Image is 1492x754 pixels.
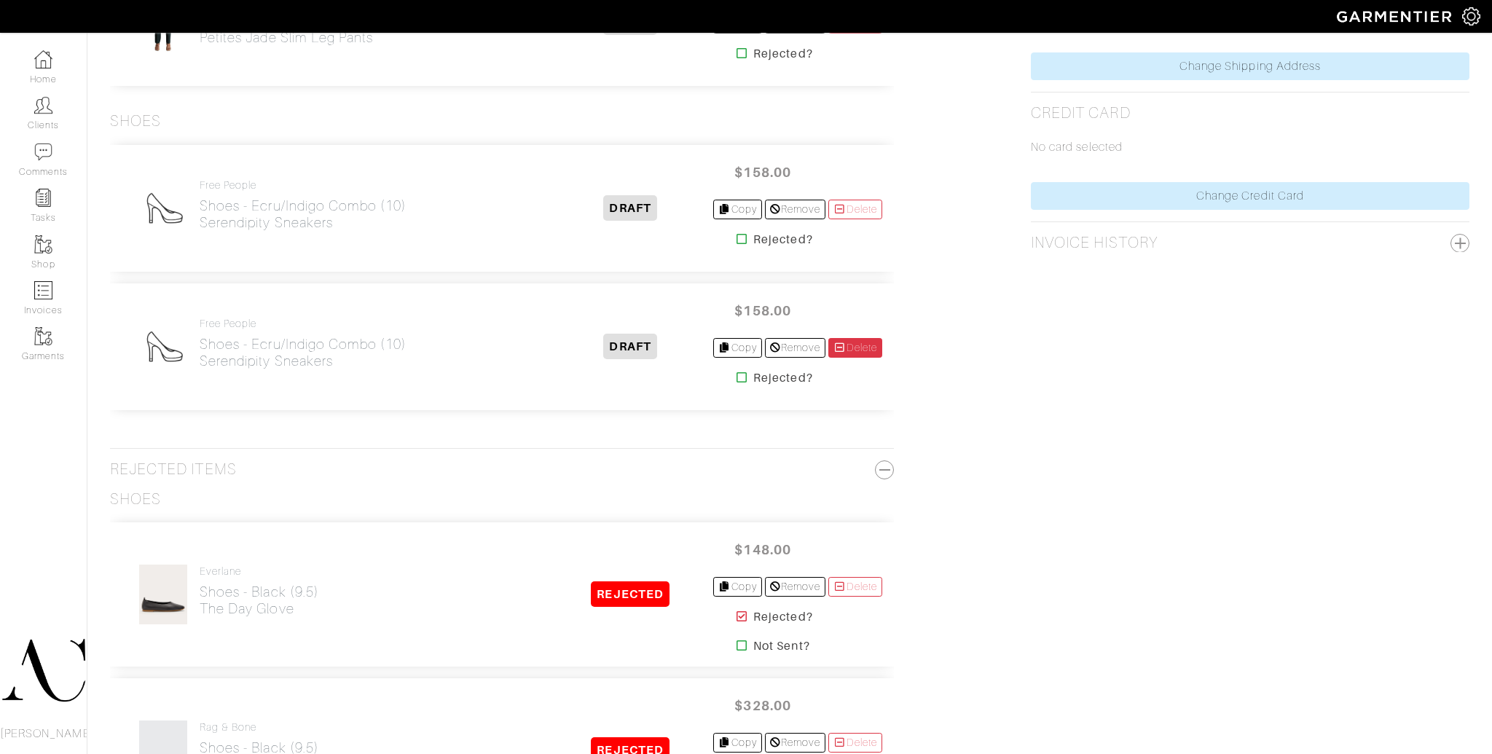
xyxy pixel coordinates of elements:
p: No card selected [1031,138,1469,156]
a: Everlane Shoes - Black (9.5)The Day Glove [200,565,319,617]
strong: Not Sent? [753,637,809,655]
a: Change Shipping Address [1031,52,1469,80]
a: Remove [765,577,825,597]
span: DRAFT [603,334,656,359]
a: Free People Shoes - Ecru/Indigo Combo (10)Serendipity Sneakers [200,179,407,231]
a: Copy [713,577,762,597]
img: orders-icon-0abe47150d42831381b5fb84f609e132dff9fe21cb692f30cb5eec754e2cba89.png [34,281,52,299]
span: $148.00 [719,534,806,565]
span: DRAFT [603,195,656,221]
a: Copy [713,338,762,358]
h4: Free People [200,179,407,192]
strong: Rejected? [753,231,812,248]
h2: Shoes - Ecru/Indigo Combo (10) Serendipity Sneakers [200,197,407,231]
a: Delete [828,338,882,358]
span: $158.00 [719,295,806,326]
strong: Rejected? [753,608,812,626]
img: gear-icon-white-bd11855cb880d31180b6d7d6211b90ccbf57a29d726f0c71d8c61bd08dd39cc2.png [1462,7,1480,25]
h2: Shoes - Black (9.5) The Day Glove [200,584,319,617]
h4: Rag & Bone [200,721,415,734]
a: Delete [828,733,882,753]
h3: Rejected Items [110,460,894,479]
img: Womens_Shoes-b2530f3f426dae1a4c121071f26403fcbe784b5f4bead86271b5e8484666d60d.png [133,316,194,377]
a: Remove [765,200,825,219]
span: $158.00 [719,157,806,188]
h2: Shoes - Ecru/Indigo Combo (10) Serendipity Sneakers [200,336,407,369]
img: comment-icon-a0a6a9ef722e966f86d9cbdc48e553b5cf19dbc54f86b18d962a5391bc8f6eb6.png [34,143,52,161]
strong: Rejected? [753,369,812,387]
img: smV3cG4oBfxCevgheUe6ufiA [138,564,188,625]
h2: Invoice History [1031,234,1158,252]
img: garmentier-logo-header-white-b43fb05a5012e4ada735d5af1a66efaba907eab6374d6393d1fbf88cb4ef424d.png [1330,4,1462,29]
a: Delete [828,577,882,597]
h4: Everlane [200,565,319,578]
img: reminder-icon-8004d30b9f0a5d33ae49ab947aed9ed385cf756f9e5892f1edd6e32f2345188e.png [34,189,52,207]
a: Copy [713,200,762,219]
img: Womens_Shoes-b2530f3f426dae1a4c121071f26403fcbe784b5f4bead86271b5e8484666d60d.png [133,178,194,239]
a: Remove [765,733,825,753]
a: Delete [828,200,882,219]
strong: Rejected? [753,45,812,63]
a: Free People Shoes - Ecru/Indigo Combo (10)Serendipity Sneakers [200,318,407,369]
img: garments-icon-b7da505a4dc4fd61783c78ac3ca0ef83fa9d6f193b1c9dc38574b1d14d53ca28.png [34,235,52,254]
img: dashboard-icon-dbcd8f5a0b271acd01030246c82b418ddd0df26cd7fceb0bd07c9910d44c42f6.png [34,50,52,68]
a: Change Credit Card [1031,182,1469,210]
span: REJECTED [591,581,669,607]
img: garments-icon-b7da505a4dc4fd61783c78ac3ca0ef83fa9d6f193b1c9dc38574b1d14d53ca28.png [34,327,52,345]
span: $328.00 [719,690,806,721]
h4: Free People [200,318,407,330]
a: Copy [713,733,762,753]
h3: Shoes [110,490,161,508]
img: clients-icon-6bae9207a08558b7cb47a8932f037763ab4055f8c8b6bfacd5dc20c3e0201464.png [34,96,52,114]
a: Remove [765,338,825,358]
h3: Shoes [110,112,161,130]
h2: Credit Card [1031,104,1131,122]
